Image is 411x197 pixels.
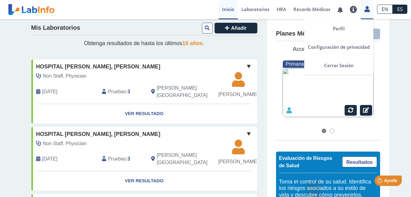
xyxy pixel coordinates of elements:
[128,89,130,94] b: 3
[304,19,373,38] a: Perfil
[97,152,147,166] div: :
[304,56,373,75] a: Cerrar Sesión
[218,158,258,165] span: [PERSON_NAME]
[293,46,363,52] span: Accede y maneja sus planes
[43,140,87,147] span: Non Staff, Physician
[286,61,304,67] span: Primaria
[182,40,203,46] span: 10 años
[42,88,58,95] span: 2023-08-21
[393,5,407,14] a: ES
[31,24,80,32] h4: Mis Laboratorios
[377,5,393,14] a: EN
[218,91,258,98] span: [PERSON_NAME]
[108,155,126,163] span: Pruebas
[36,63,160,71] span: Hospital [PERSON_NAME], [PERSON_NAME]
[128,156,130,161] b: 3
[32,104,257,123] a: Ver Resultado
[42,155,58,163] span: 2022-11-18
[157,84,224,99] span: Ponce, PR
[84,40,204,46] span: Obtenga resultados de hasta los últimos .
[108,88,126,95] span: Pruebas
[97,84,147,99] div: :
[277,6,286,12] span: HRA
[32,171,257,191] a: Ver Resultado
[276,30,322,37] h4: Planes Médicos
[43,72,87,80] span: Non Staff, Physician
[279,156,332,168] span: Evaluación de Riesgos de Salud
[304,38,373,56] a: Configuración de privacidad
[157,152,224,166] span: Ponce, PR
[342,156,377,167] a: Resultados
[36,130,160,138] span: Hospital [PERSON_NAME], [PERSON_NAME]
[231,25,247,31] span: Añadir
[215,23,257,33] button: Añadir
[357,173,404,190] iframe: Help widget launcher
